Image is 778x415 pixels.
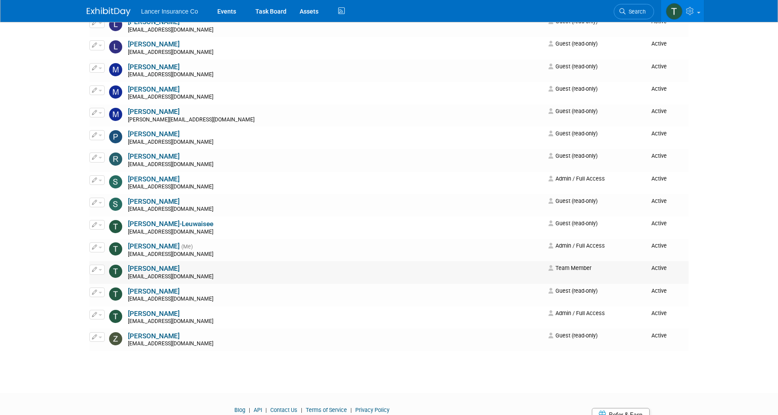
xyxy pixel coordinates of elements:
[548,332,598,339] span: Guest (read-only)
[128,229,543,236] div: [EMAIL_ADDRESS][DOMAIN_NAME]
[128,27,543,34] div: [EMAIL_ADDRESS][DOMAIN_NAME]
[109,220,122,233] img: Tamar Savage-Leuwaisee
[128,220,213,228] a: [PERSON_NAME]-Leuwaisee
[87,7,131,16] img: ExhibitDay
[109,332,122,345] img: Zachary Koster
[306,407,347,413] a: Terms of Service
[128,273,543,280] div: [EMAIL_ADDRESS][DOMAIN_NAME]
[109,85,122,99] img: Matt Mushorn
[109,265,122,278] img: Terry Fichter
[548,198,598,204] span: Guest (read-only)
[651,108,667,114] span: Active
[270,407,297,413] a: Contact Us
[548,242,605,249] span: Admin / Full Access
[109,63,122,76] img: Mary Stevenson
[128,130,180,138] a: [PERSON_NAME]
[651,198,667,204] span: Active
[128,85,180,93] a: [PERSON_NAME]
[651,130,667,137] span: Active
[299,407,304,413] span: |
[128,139,543,146] div: [EMAIL_ADDRESS][DOMAIN_NAME]
[666,3,683,20] img: Terrence Forrest
[128,287,180,295] a: [PERSON_NAME]
[128,332,180,340] a: [PERSON_NAME]
[548,40,598,47] span: Guest (read-only)
[548,85,598,92] span: Guest (read-only)
[651,332,667,339] span: Active
[128,310,180,318] a: [PERSON_NAME]
[128,242,180,250] a: [PERSON_NAME]
[128,251,543,258] div: [EMAIL_ADDRESS][DOMAIN_NAME]
[651,220,667,227] span: Active
[128,63,180,71] a: [PERSON_NAME]
[651,40,667,47] span: Active
[109,198,122,211] img: Steven Shapiro
[651,153,667,159] span: Active
[128,341,543,348] div: [EMAIL_ADDRESS][DOMAIN_NAME]
[128,94,543,101] div: [EMAIL_ADDRESS][DOMAIN_NAME]
[128,108,180,116] a: [PERSON_NAME]
[128,175,180,183] a: [PERSON_NAME]
[548,220,598,227] span: Guest (read-only)
[548,175,605,182] span: Admin / Full Access
[651,175,667,182] span: Active
[109,287,122,301] img: Timm Flannigan
[109,40,122,53] img: Lethia Rose
[254,407,262,413] a: API
[128,206,543,213] div: [EMAIL_ADDRESS][DOMAIN_NAME]
[548,63,598,70] span: Guest (read-only)
[128,161,543,168] div: [EMAIL_ADDRESS][DOMAIN_NAME]
[548,287,598,294] span: Guest (read-only)
[651,287,667,294] span: Active
[247,407,252,413] span: |
[109,310,122,323] img: Timothy Delaney
[548,153,598,159] span: Guest (read-only)
[128,153,180,160] a: [PERSON_NAME]
[109,242,122,255] img: Terrence Forrest
[614,4,654,19] a: Search
[181,244,193,250] span: (Me)
[548,130,598,137] span: Guest (read-only)
[128,71,543,78] div: [EMAIL_ADDRESS][DOMAIN_NAME]
[548,108,598,114] span: Guest (read-only)
[651,85,667,92] span: Active
[128,318,543,325] div: [EMAIL_ADDRESS][DOMAIN_NAME]
[651,242,667,249] span: Active
[234,407,245,413] a: Blog
[355,407,389,413] a: Privacy Policy
[109,18,122,31] img: Leslie Neverson-Drake
[548,265,591,271] span: Team Member
[263,407,269,413] span: |
[128,40,180,48] a: [PERSON_NAME]
[128,265,180,273] a: [PERSON_NAME]
[109,130,122,143] img: Paul Downing
[548,310,605,316] span: Admin / Full Access
[128,117,543,124] div: [PERSON_NAME][EMAIL_ADDRESS][DOMAIN_NAME]
[141,8,198,15] span: Lancer Insurance Co
[128,198,180,206] a: [PERSON_NAME]
[109,108,122,121] img: Michael Arcario
[651,310,667,316] span: Active
[128,296,543,303] div: [EMAIL_ADDRESS][DOMAIN_NAME]
[651,63,667,70] span: Active
[109,175,122,188] img: Steven O'Shea
[348,407,354,413] span: |
[128,49,543,56] div: [EMAIL_ADDRESS][DOMAIN_NAME]
[651,265,667,271] span: Active
[109,153,122,166] img: Ralph Burnham
[128,184,543,191] div: [EMAIL_ADDRESS][DOMAIN_NAME]
[626,8,646,15] span: Search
